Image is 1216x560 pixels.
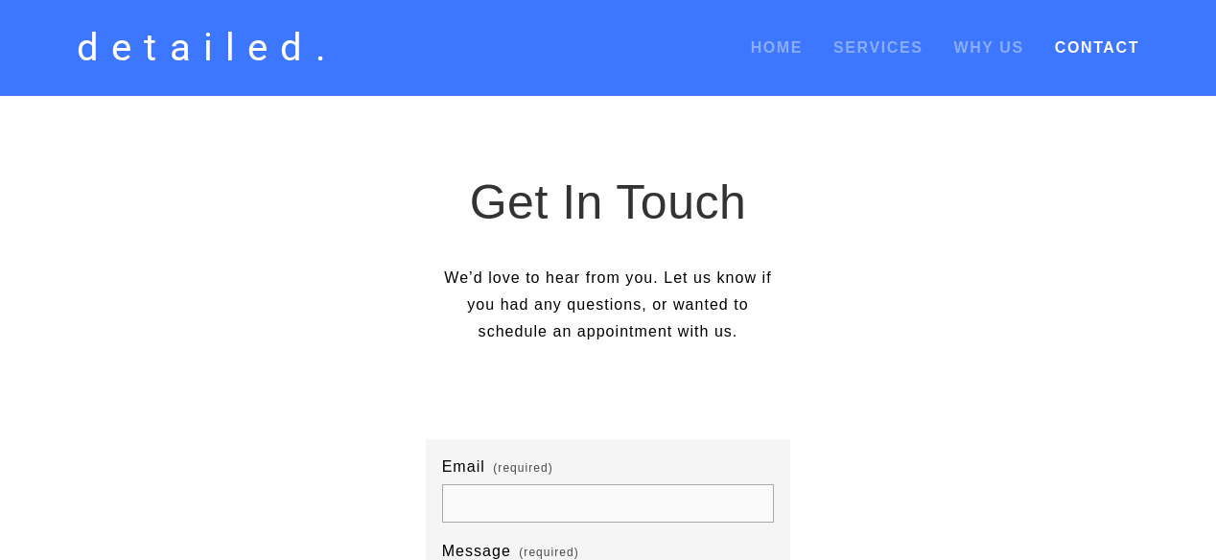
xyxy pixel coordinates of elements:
span: (required) [493,455,552,480]
a: Home [751,31,803,65]
h1: Get In Touch [442,173,775,233]
a: detailed. [67,19,348,77]
a: Contact [1055,31,1139,65]
a: Services [833,39,923,56]
span: Email [442,458,485,476]
a: Why Us [953,39,1023,56]
span: Message [442,543,511,560]
p: We’d love to hear from you. Let us know if you had any questions, or wanted to schedule an appoin... [442,265,775,345]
